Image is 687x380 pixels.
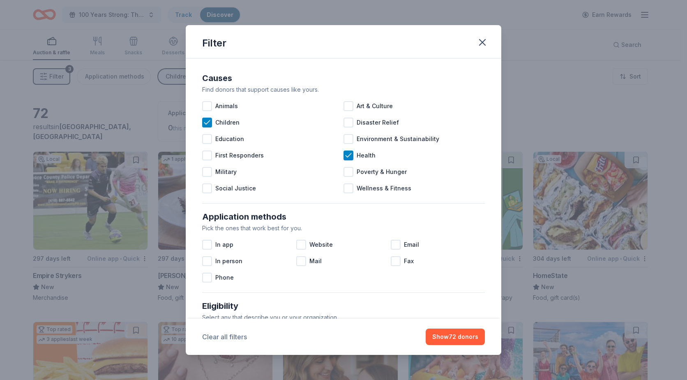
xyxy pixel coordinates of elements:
[357,167,407,177] span: Poverty & Hunger
[202,332,247,342] button: Clear all filters
[215,256,242,266] span: In person
[309,240,333,250] span: Website
[357,134,439,144] span: Environment & Sustainability
[309,256,322,266] span: Mail
[357,151,376,160] span: Health
[202,210,485,223] div: Application methods
[215,134,244,144] span: Education
[202,313,485,322] div: Select any that describe you or your organization.
[202,72,485,85] div: Causes
[404,256,414,266] span: Fax
[202,37,226,50] div: Filter
[215,183,256,193] span: Social Justice
[215,273,234,283] span: Phone
[357,183,411,193] span: Wellness & Fitness
[215,101,238,111] span: Animals
[215,118,240,127] span: Children
[357,101,393,111] span: Art & Culture
[357,118,399,127] span: Disaster Relief
[202,223,485,233] div: Pick the ones that work best for you.
[202,85,485,95] div: Find donors that support causes like yours.
[202,299,485,313] div: Eligibility
[404,240,419,250] span: Email
[426,329,485,345] button: Show72 donors
[215,151,264,160] span: First Responders
[215,240,233,250] span: In app
[215,167,237,177] span: Military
